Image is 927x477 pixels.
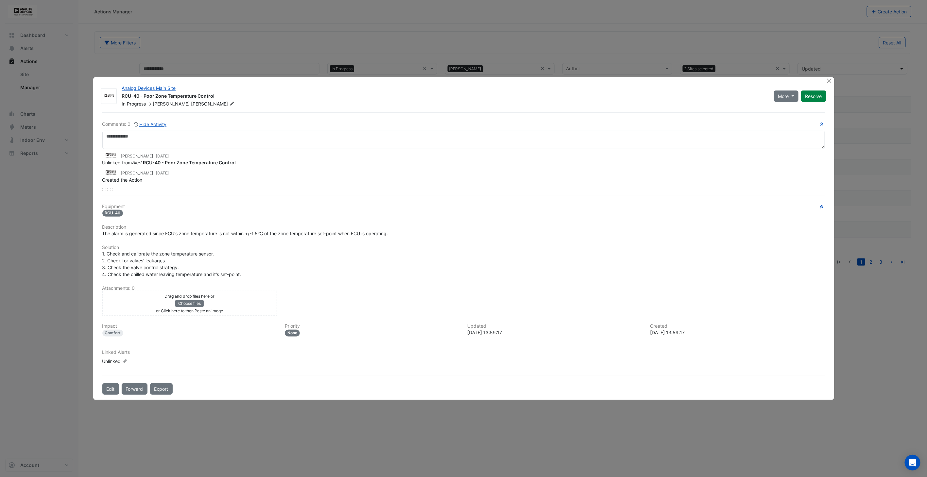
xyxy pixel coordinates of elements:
[122,359,127,364] fa-icon: Edit Linked Alerts
[121,170,169,176] small: [PERSON_NAME] -
[133,121,167,128] button: Hide Activity
[156,171,169,175] span: 2024-11-13 13:59:17
[101,93,116,100] img: Analog Devices
[132,160,142,165] em: Alert
[164,294,215,299] small: Drag and drop files here or
[150,383,173,395] a: Export
[147,101,152,107] span: ->
[285,323,460,329] h6: Priority
[102,152,119,159] img: Analog Devices
[122,85,176,91] a: Analog Devices Main Site
[468,329,643,336] div: [DATE] 13:59:17
[102,210,123,217] span: RCU-40
[102,358,181,365] div: Unlinked
[102,224,825,230] h6: Description
[156,308,223,313] small: or Click here to then Paste an image
[121,153,169,159] small: [PERSON_NAME] -
[102,169,119,176] img: Analog Devices
[650,323,825,329] h6: Created
[468,323,643,329] h6: Updated
[102,245,825,250] h6: Solution
[122,101,146,107] span: In Progress
[778,93,789,100] span: More
[102,160,236,165] span: Unlinked from
[175,300,204,307] button: Choose files
[801,90,826,102] button: Resolve
[650,329,825,336] div: [DATE] 13:59:17
[102,177,143,183] span: Created the Action
[102,251,241,277] span: 1. Check and calibrate the zone temperature sensor. 2. Check for valves' leakages. 3. Check the v...
[102,383,119,395] button: Edit
[102,231,388,236] span: The alarm is generated since FCU's zone temperature is not within +/-1.5°C of the zone temperatur...
[285,330,300,337] div: None
[102,204,825,209] h6: Equipment
[102,121,167,128] div: Comments: 0
[905,455,920,470] div: Open Intercom Messenger
[102,286,825,291] h6: Attachments: 0
[156,154,169,158] span: 2024-11-13 13:59:17
[122,93,766,101] div: RCU-40 - Poor Zone Temperature Control
[153,101,190,107] span: [PERSON_NAME]
[143,160,236,165] strong: RCU-40 - Poor Zone Temperature Control
[122,383,147,395] button: Forward
[102,350,825,355] h6: Linked Alerts
[191,101,236,107] span: [PERSON_NAME]
[826,77,833,84] button: Close
[102,330,124,337] div: Comfort
[774,90,798,102] button: More
[102,323,277,329] h6: Impact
